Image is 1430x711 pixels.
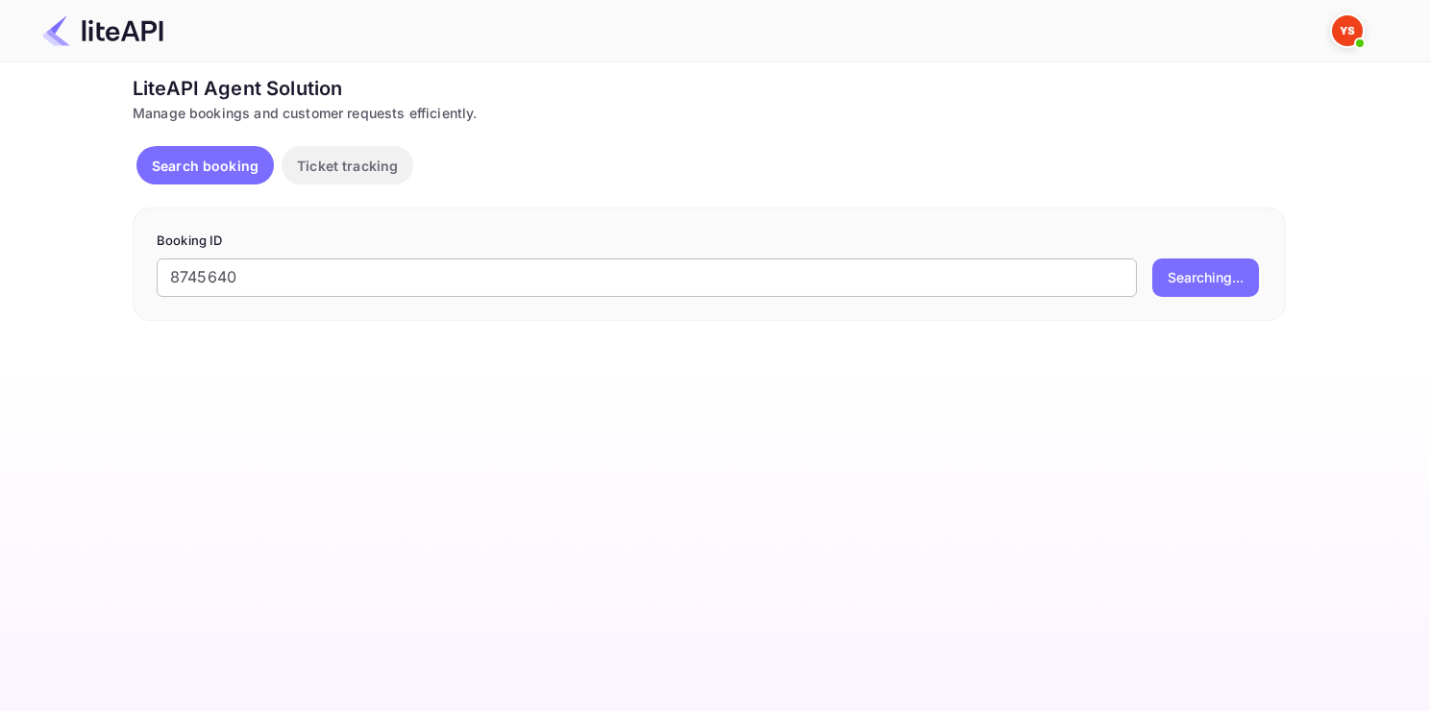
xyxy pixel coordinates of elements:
[133,103,1286,123] div: Manage bookings and customer requests efficiently.
[297,156,398,176] p: Ticket tracking
[157,258,1137,297] input: Enter Booking ID (e.g., 63782194)
[133,74,1286,103] div: LiteAPI Agent Solution
[152,156,259,176] p: Search booking
[1332,15,1363,46] img: Yandex Support
[157,232,1262,251] p: Booking ID
[42,15,163,46] img: LiteAPI Logo
[1152,258,1259,297] button: Searching...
